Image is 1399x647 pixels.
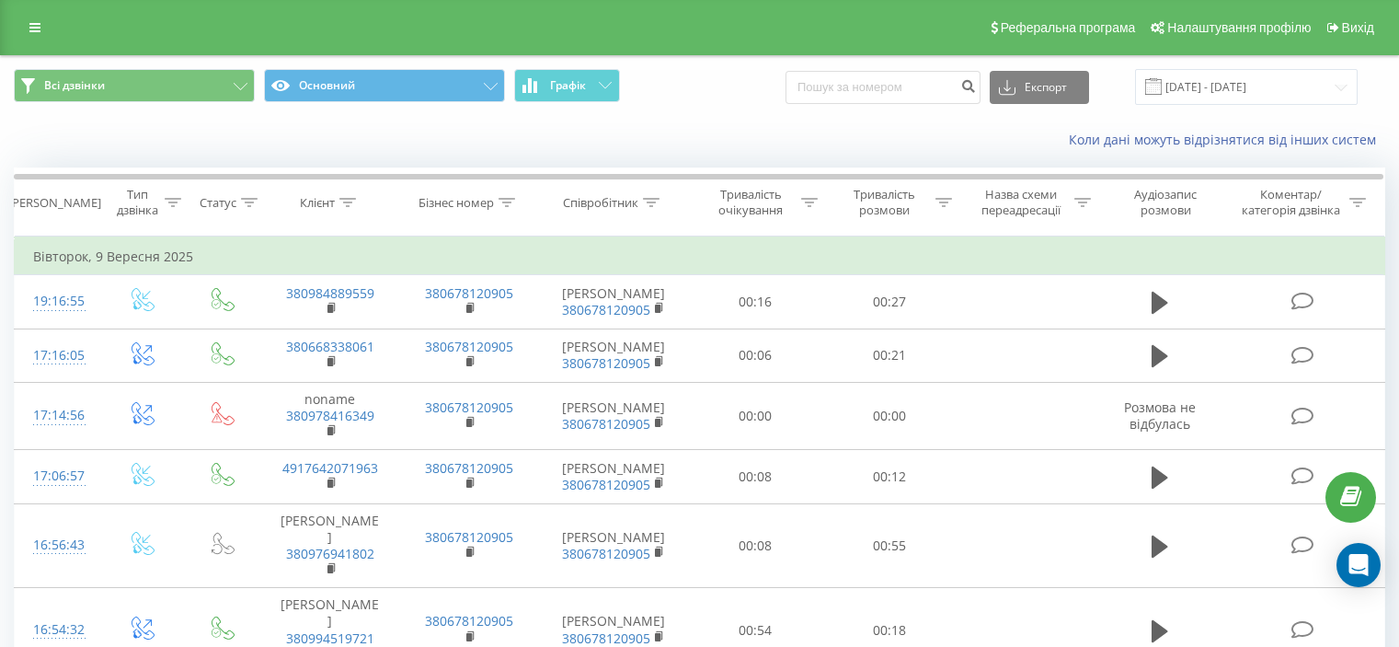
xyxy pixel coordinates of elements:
[822,382,956,450] td: 00:00
[705,187,797,218] div: Тривалість очікування
[1001,20,1136,35] span: Реферальна програма
[822,275,956,329] td: 00:27
[116,187,159,218] div: Тип дзвінка
[562,476,650,493] a: 380678120905
[286,338,374,355] a: 380668338061
[8,195,101,211] div: [PERSON_NAME]
[286,407,374,424] a: 380978416349
[264,69,505,102] button: Основний
[44,78,105,93] span: Всі дзвінки
[260,382,399,450] td: noname
[562,301,650,318] a: 380678120905
[1336,543,1381,587] div: Open Intercom Messenger
[1342,20,1374,35] span: Вихід
[839,187,931,218] div: Тривалість розмови
[562,630,650,647] a: 380678120905
[822,503,956,588] td: 00:55
[425,528,513,546] a: 380678120905
[33,398,82,433] div: 17:14:56
[1167,20,1311,35] span: Налаштування профілю
[33,527,82,563] div: 16:56:43
[300,195,335,211] div: Клієнт
[200,195,236,211] div: Статус
[1069,131,1385,148] a: Коли дані можуть відрізнятися вiд інших систем
[286,545,374,562] a: 380976941802
[514,69,620,102] button: Графік
[689,450,822,503] td: 00:08
[539,382,689,450] td: [PERSON_NAME]
[562,545,650,562] a: 380678120905
[1124,399,1196,433] span: Розмова не відбулась
[33,458,82,494] div: 17:06:57
[286,284,374,302] a: 380984889559
[689,329,822,382] td: 00:06
[539,275,689,329] td: [PERSON_NAME]
[282,459,378,477] a: 4917642071963
[425,399,513,416] a: 380678120905
[425,459,513,477] a: 380678120905
[33,338,82,374] div: 17:16:05
[562,415,650,433] a: 380678120905
[689,503,822,588] td: 00:08
[539,503,689,588] td: [PERSON_NAME]
[1237,187,1345,218] div: Коментар/категорія дзвінка
[14,69,255,102] button: Всі дзвінки
[786,71,980,104] input: Пошук за номером
[425,612,513,630] a: 380678120905
[822,450,956,503] td: 00:12
[550,79,586,92] span: Графік
[260,503,399,588] td: [PERSON_NAME]
[425,284,513,302] a: 380678120905
[286,630,374,647] a: 380994519721
[562,354,650,372] a: 380678120905
[689,382,822,450] td: 00:00
[689,275,822,329] td: 00:16
[15,238,1385,275] td: Вівторок, 9 Вересня 2025
[539,329,689,382] td: [PERSON_NAME]
[990,71,1089,104] button: Експорт
[419,195,494,211] div: Бізнес номер
[563,195,638,211] div: Співробітник
[1112,187,1220,218] div: Аудіозапис розмови
[539,450,689,503] td: [PERSON_NAME]
[33,283,82,319] div: 19:16:55
[822,329,956,382] td: 00:21
[973,187,1070,218] div: Назва схеми переадресації
[425,338,513,355] a: 380678120905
